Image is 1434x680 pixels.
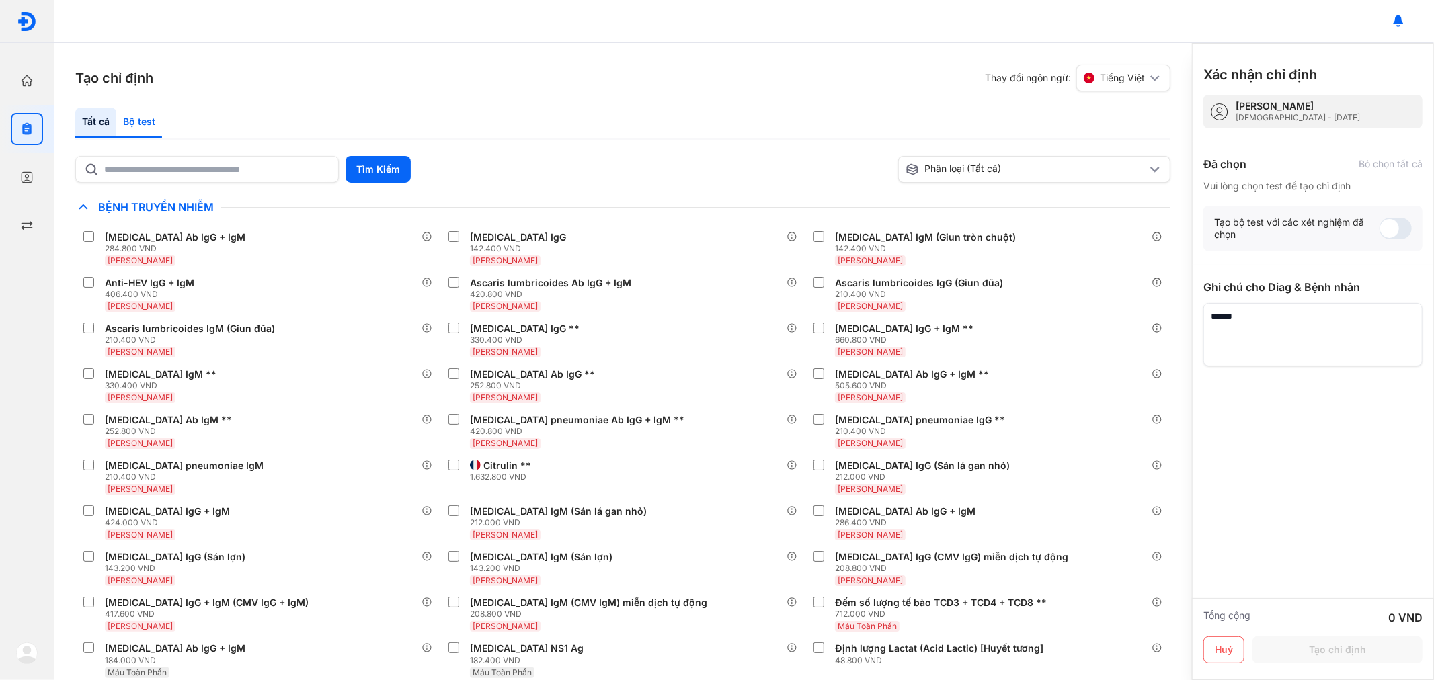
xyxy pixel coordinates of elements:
[16,642,38,664] img: logo
[838,621,897,631] span: Máu Toàn Phần
[105,609,314,620] div: 417.600 VND
[835,277,1003,289] div: Ascaris lumbricoides IgG (Giun đũa)
[838,438,903,448] span: [PERSON_NAME]
[1100,72,1145,84] span: Tiếng Việt
[108,621,173,631] span: [PERSON_NAME]
[105,289,200,300] div: 406.400 VND
[838,529,903,540] span: [PERSON_NAME]
[835,426,1010,437] div: 210.400 VND
[105,231,245,243] div: [MEDICAL_DATA] Ab IgG + IgM
[470,472,536,482] div: 1.632.800 VND
[473,392,538,402] span: [PERSON_NAME]
[108,255,173,265] span: [PERSON_NAME]
[835,335,979,345] div: 660.800 VND
[1252,636,1423,663] button: Tạo chỉ định
[470,505,647,517] div: [MEDICAL_DATA] IgM (Sán lá gan nhỏ)
[470,551,612,563] div: [MEDICAL_DATA] IgM (Sán lợn)
[105,517,235,528] div: 424.000 VND
[470,289,637,300] div: 420.800 VND
[838,575,903,585] span: [PERSON_NAME]
[985,65,1170,91] div: Thay đổi ngôn ngữ:
[835,563,1074,574] div: 208.800 VND
[473,667,532,677] span: Máu Toàn Phần
[1203,279,1423,295] div: Ghi chú cho Diag & Bệnh nhân
[105,243,251,254] div: 284.800 VND
[470,609,713,620] div: 208.800 VND
[835,551,1068,563] div: [MEDICAL_DATA] IgG (CMV IgG) miễn dịch tự động
[1236,112,1360,123] div: [DEMOGRAPHIC_DATA] - [DATE]
[470,231,566,243] div: [MEDICAL_DATA] IgG
[105,642,245,654] div: [MEDICAL_DATA] Ab IgG + IgM
[105,505,230,517] div: [MEDICAL_DATA] IgG + IgM
[835,414,1005,426] div: [MEDICAL_DATA] pneumoniae IgG **
[473,347,538,357] span: [PERSON_NAME]
[835,597,1047,609] div: Đếm số lượng tế bào TCD3 + TCD4 + TCD8 **
[91,200,221,214] span: Bệnh Truyền Nhiễm
[1203,636,1244,663] button: Huỷ
[105,597,309,609] div: [MEDICAL_DATA] IgG + IgM (CMV IgG + IgM)
[108,301,173,311] span: [PERSON_NAME]
[1203,609,1250,626] div: Tổng cộng
[838,255,903,265] span: [PERSON_NAME]
[835,472,1015,482] div: 212.000 VND
[483,460,531,472] div: Citrulin **
[835,655,1049,666] div: 48.800 VND
[105,368,216,380] div: [MEDICAL_DATA] IgM **
[838,392,903,402] span: [PERSON_NAME]
[470,335,585,345] div: 330.400 VND
[835,289,1008,300] div: 210.400 VND
[473,255,538,265] span: [PERSON_NAME]
[105,335,280,345] div: 210.400 VND
[105,472,269,482] div: 210.400 VND
[105,277,194,289] div: Anti-HEV IgG + IgM
[105,426,237,437] div: 252.800 VND
[470,642,584,654] div: [MEDICAL_DATA] NS1 Ag
[838,484,903,494] span: [PERSON_NAME]
[1203,156,1246,172] div: Đã chọn
[470,277,631,289] div: Ascaris lumbricoides Ab IgG + IgM
[1236,100,1360,112] div: [PERSON_NAME]
[105,655,251,666] div: 184.000 VND
[75,108,116,138] div: Tất cả
[835,609,1052,620] div: 712.000 VND
[906,163,1147,176] div: Phân loại (Tất cả)
[105,380,222,391] div: 330.400 VND
[473,575,538,585] span: [PERSON_NAME]
[1214,216,1380,241] div: Tạo bộ test với các xét nghiệm đã chọn
[838,301,903,311] span: [PERSON_NAME]
[346,156,411,183] button: Tìm Kiếm
[835,460,1010,472] div: [MEDICAL_DATA] IgG (Sán lá gan nhỏ)
[108,392,173,402] span: [PERSON_NAME]
[835,368,989,380] div: [MEDICAL_DATA] Ab IgG + IgM **
[473,301,538,311] span: [PERSON_NAME]
[835,231,1016,243] div: [MEDICAL_DATA] IgM (Giun tròn chuột)
[835,243,1021,254] div: 142.400 VND
[473,438,538,448] span: [PERSON_NAME]
[470,380,600,391] div: 252.800 VND
[105,323,275,335] div: Ascaris lumbricoides IgM (Giun đũa)
[838,347,903,357] span: [PERSON_NAME]
[835,505,975,517] div: [MEDICAL_DATA] Ab IgG + IgM
[470,323,580,335] div: [MEDICAL_DATA] IgG **
[470,368,595,380] div: [MEDICAL_DATA] Ab IgG **
[108,667,167,677] span: Máu Toàn Phần
[473,529,538,540] span: [PERSON_NAME]
[105,551,245,563] div: [MEDICAL_DATA] IgG (Sán lợn)
[470,563,618,574] div: 143.200 VND
[105,414,232,426] div: [MEDICAL_DATA] Ab IgM **
[835,642,1043,654] div: Định lượng Lactat (Acid Lactic) [Huyết tương]
[1203,180,1423,192] div: Vui lòng chọn test để tạo chỉ định
[108,529,173,540] span: [PERSON_NAME]
[835,323,973,335] div: [MEDICAL_DATA] IgG + IgM **
[108,438,173,448] span: [PERSON_NAME]
[108,484,173,494] span: [PERSON_NAME]
[108,575,173,585] span: [PERSON_NAME]
[835,517,981,528] div: 286.400 VND
[835,380,994,391] div: 505.600 VND
[105,460,264,472] div: [MEDICAL_DATA] pneumoniae IgM
[17,11,37,32] img: logo
[116,108,162,138] div: Bộ test
[470,597,707,609] div: [MEDICAL_DATA] IgM (CMV IgM) miễn dịch tự động
[105,563,251,574] div: 143.200 VND
[1388,609,1423,626] div: 0 VND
